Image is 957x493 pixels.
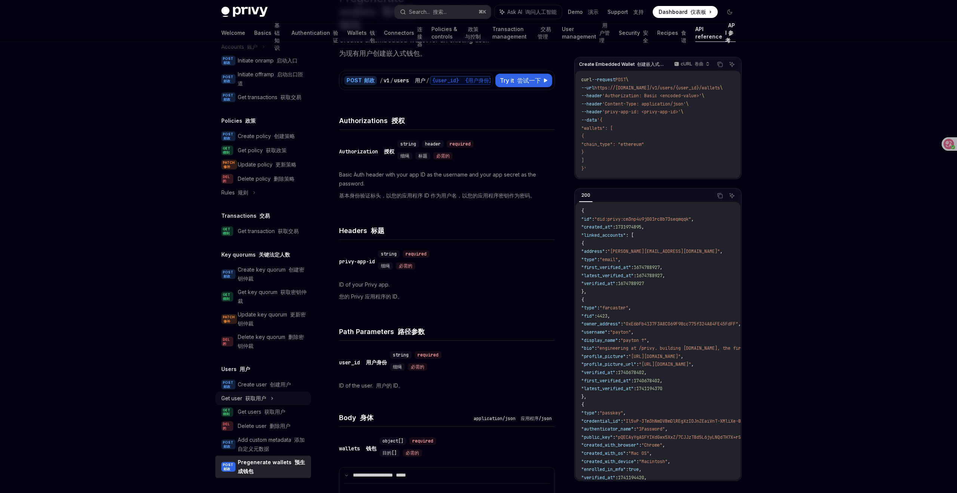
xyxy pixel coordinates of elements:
span: PATCH [221,160,237,169]
div: user_id [339,359,387,366]
font: 的 [223,179,226,183]
span: string [400,141,416,147]
h4: Headers [339,226,555,236]
font: 授权 [391,117,405,125]
span: , [623,410,626,416]
div: Delete policy [238,174,295,183]
span: 细绳 [381,263,390,269]
font: 交易 [259,212,270,219]
span: 细绳 [400,153,409,159]
span: \ [681,109,683,115]
span: , [691,361,694,367]
a: POST 邮政Get transactions 获取交易 [215,90,311,104]
font: 创建密钥仲裁 [238,266,304,282]
a: DEL 的Delete key quorum 删除密钥仲裁 [215,330,311,353]
font: 规则 [238,189,248,196]
div: 必需的 [408,363,427,371]
span: curl [581,77,592,83]
font: 获取用户 [245,395,266,401]
span: 标题 [418,153,427,159]
span: "created_at" [581,224,613,230]
div: 200 [579,191,593,200]
span: , [641,224,644,230]
span: , [660,264,662,270]
span: "Il5vP-3Tm3hNmDVBmDlREgXzIOJnZEaiVnT-XMliXe-BufP9GL1-d3qhozk9IkZwQ_" [623,418,801,424]
span: : [607,329,610,335]
font: 创建策略 [274,133,295,139]
font: 邮政 [224,61,230,65]
div: Get policy [238,146,287,155]
span: : [618,337,621,343]
font: 关键法定人数 [259,251,290,258]
a: Dashboard 仪表板 [653,6,718,18]
h5: Users [221,365,250,374]
span: POST [615,77,626,83]
a: Demo 演示 [568,8,598,16]
h4: Authorizations [339,116,555,126]
h5: Policies [221,116,256,125]
div: Create user [238,380,291,389]
font: 修补 [224,319,230,323]
font: 得到 [223,231,230,235]
span: "profile_picture" [581,353,626,359]
font: 应用程序/json [521,416,552,422]
span: 1740678402 [634,378,660,384]
h5: Key quorums [221,250,290,259]
a: Connectors 连接器 [384,24,422,42]
a: POST 邮政Initiate onramp 启动入口 [215,53,311,68]
button: cURL 卷曲 [670,58,713,71]
font: 得到 [223,412,230,416]
span: "did:privy:cm3np4u9j001rc8b73seqmqqk" [594,216,691,222]
div: Update policy [238,160,296,169]
span: "verified_at" [581,370,615,376]
span: 1731974895 [615,224,641,230]
span: POST [221,380,236,389]
span: "display_name" [581,337,618,343]
font: 邮政 [364,77,375,83]
font: 用户身份 [366,359,387,366]
span: 'privy-app-id: <privy-app-id>' [602,109,681,115]
font: 获取用户 [264,408,285,415]
button: Ask AI 询问人工智能 [495,5,562,19]
div: 必需的 [396,262,415,270]
font: 用户管理 [599,22,610,43]
span: : [634,386,636,392]
span: : [597,257,600,263]
font: API 参考 [725,22,735,43]
span: --request [592,77,615,83]
span: POST [221,56,236,65]
span: "payton" [610,329,631,335]
div: Delete user [238,422,290,431]
h4: Body [339,413,471,423]
div: / [390,77,393,84]
font: 邮政 [224,385,230,389]
font: 搜索... [433,9,447,15]
span: , [660,378,662,384]
font: 尝试一下 [517,77,541,84]
span: { [581,208,584,214]
div: Pregenerate wallets [238,458,307,476]
span: "payton ↑" [621,337,647,343]
span: --data [581,117,597,123]
font: 演示 [588,9,598,15]
div: Delete key quorum [238,333,307,350]
span: , [691,216,694,222]
a: Welcome [221,24,245,42]
font: 获取交易 [280,94,301,100]
span: : [626,353,628,359]
a: Transaction management 交易管理 [492,24,553,42]
span: : [594,345,597,351]
button: Copy the contents from the code block [715,191,725,200]
span: \ [626,77,628,83]
div: Initiate onramp [238,56,298,65]
span: : [605,248,607,254]
font: 政策与控制 [465,26,481,40]
span: "farcaster" [600,305,628,311]
div: Initiate offramp [238,70,307,88]
span: } [581,149,584,155]
p: cURL [681,61,704,67]
font: 询问人工智能 [525,9,557,15]
a: Authentication 验证 [292,24,338,42]
span: 1674788927 [634,264,660,270]
font: 交易管理 [538,26,551,40]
